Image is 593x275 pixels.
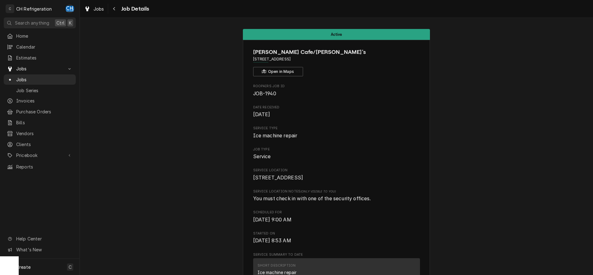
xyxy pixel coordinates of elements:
[16,44,73,50] span: Calendar
[4,96,76,106] a: Invoices
[16,235,72,242] span: Help Center
[4,107,76,117] a: Purchase Orders
[253,48,420,76] div: Client Information
[253,189,420,194] span: Service Location Notes
[4,64,76,74] a: Go to Jobs
[16,119,73,126] span: Bills
[253,111,270,117] span: [DATE]
[253,84,420,89] span: Roopairs Job ID
[253,189,420,202] div: [object Object]
[253,153,420,160] span: Job Type
[4,85,76,96] a: Job Series
[109,4,119,14] button: Navigate back
[253,210,420,215] span: Scheduled For
[4,31,76,41] a: Home
[253,231,420,236] span: Started On
[16,97,73,104] span: Invoices
[94,6,104,12] span: Jobs
[301,190,336,193] span: (Only Visible to You)
[331,32,342,36] span: Active
[253,84,420,97] div: Roopairs Job ID
[4,17,76,28] button: Search anythingCtrlK
[253,216,420,224] span: Scheduled For
[4,244,76,255] a: Go to What's New
[4,42,76,52] a: Calendar
[69,264,72,270] span: C
[253,133,297,139] span: Ice machine repair
[253,126,420,139] div: Service Type
[16,65,63,72] span: Jobs
[4,53,76,63] a: Estimates
[253,126,420,131] span: Service Type
[4,139,76,149] a: Clients
[253,168,420,173] span: Service Location
[258,263,296,268] div: Short Description
[16,246,72,253] span: What's New
[253,105,420,118] div: Date Received
[253,111,420,118] span: Date Received
[253,56,420,62] span: Address
[253,174,420,182] span: Service Location
[253,231,420,244] div: Started On
[253,147,420,152] span: Job Type
[65,4,74,13] div: CH
[15,20,49,26] span: Search anything
[16,76,73,83] span: Jobs
[253,252,420,257] span: Service Summary To Date
[253,132,420,140] span: Service Type
[16,33,73,39] span: Home
[4,150,76,160] a: Go to Pricebook
[16,164,73,170] span: Reports
[119,5,149,13] span: Job Details
[243,29,430,40] div: Status
[253,238,291,244] span: [DATE] 8:53 AM
[253,105,420,110] span: Date Received
[4,234,76,244] a: Go to Help Center
[56,20,65,26] span: Ctrl
[4,162,76,172] a: Reports
[253,48,420,56] span: Name
[253,196,371,202] span: You must check in with one of the security offices.
[253,175,303,181] span: [STREET_ADDRESS]
[16,6,52,12] div: CH Refrigeration
[253,168,420,181] div: Service Location
[253,90,420,97] span: Roopairs Job ID
[65,4,74,13] div: Chris Hiraga's Avatar
[6,4,14,13] div: C
[4,74,76,85] a: Jobs
[16,55,73,61] span: Estimates
[253,154,271,159] span: Service
[69,20,72,26] span: K
[16,264,31,270] span: Create
[4,117,76,128] a: Bills
[253,237,420,244] span: Started On
[253,210,420,223] div: Scheduled For
[16,141,73,148] span: Clients
[16,108,73,115] span: Purchase Orders
[16,130,73,137] span: Vendors
[253,67,303,76] button: Open in Maps
[16,152,63,159] span: Pricebook
[16,87,73,94] span: Job Series
[253,147,420,160] div: Job Type
[253,91,276,97] span: JOB-1940
[253,217,292,223] span: [DATE] 9:00 AM
[82,4,107,14] a: Jobs
[4,128,76,139] a: Vendors
[253,195,420,202] span: [object Object]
